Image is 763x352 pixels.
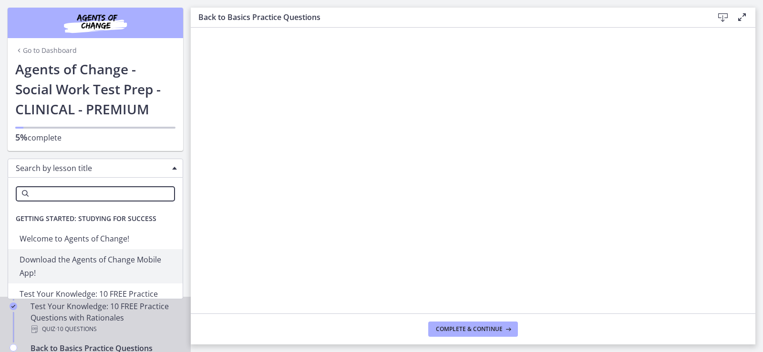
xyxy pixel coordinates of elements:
[15,131,175,143] p: complete
[8,249,183,283] li: Download the Agents of Change Mobile App!
[436,325,503,333] span: Complete & continue
[8,159,183,178] div: Search by lesson title
[55,323,97,335] span: · 10 Questions
[8,283,183,318] li: Test Your Knowledge: 10 FREE Practice Questions with Rationales
[8,228,183,249] li: Welcome to Agents of Change!
[15,59,175,119] h1: Agents of Change - Social Work Test Prep - CLINICAL - PREMIUM
[8,209,164,228] span: Getting Started: Studying for Success
[15,131,28,143] span: 5%
[31,301,179,335] div: Test Your Knowledge: 10 FREE Practice Questions with Rationales
[428,322,518,337] button: Complete & continue
[38,11,153,34] img: Agents of Change
[31,323,179,335] div: Quiz
[10,302,17,310] i: Completed
[198,11,698,23] h3: Back to Basics Practice Questions
[15,46,77,55] a: Go to Dashboard
[16,163,167,173] span: Search by lesson title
